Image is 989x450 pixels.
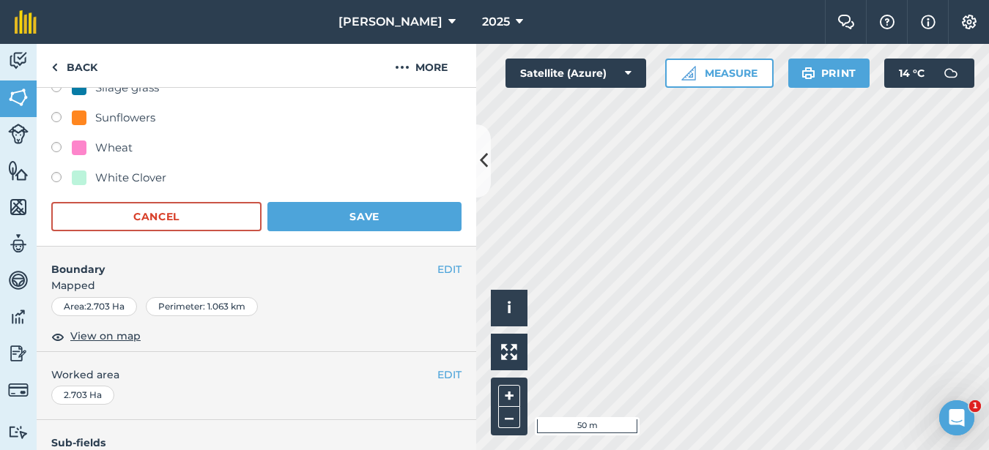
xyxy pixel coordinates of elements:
img: svg+xml;base64,PD94bWwgdmVyc2lvbj0iMS4wIiBlbmNvZGluZz0idXRmLTgiPz4KPCEtLSBHZW5lcmF0b3I6IEFkb2JlIE... [936,59,966,88]
iframe: Intercom live chat [939,400,974,435]
button: View on map [51,328,141,345]
img: svg+xml;base64,PD94bWwgdmVyc2lvbj0iMS4wIiBlbmNvZGluZz0idXRmLTgiPz4KPCEtLSBHZW5lcmF0b3I6IEFkb2JlIE... [8,233,29,255]
img: svg+xml;base64,PD94bWwgdmVyc2lvbj0iMS4wIiBlbmNvZGluZz0idXRmLTgiPz4KPCEtLSBHZW5lcmF0b3I6IEFkb2JlIE... [8,380,29,400]
button: Measure [665,59,774,88]
span: View on map [70,328,141,344]
button: Save [267,202,462,231]
img: A cog icon [960,15,978,29]
img: svg+xml;base64,PD94bWwgdmVyc2lvbj0iMS4wIiBlbmNvZGluZz0idXRmLTgiPz4KPCEtLSBHZW5lcmF0b3I6IEFkb2JlIE... [8,124,29,144]
img: A question mark icon [878,15,896,29]
img: svg+xml;base64,PD94bWwgdmVyc2lvbj0iMS4wIiBlbmNvZGluZz0idXRmLTgiPz4KPCEtLSBHZW5lcmF0b3I6IEFkb2JlIE... [8,306,29,328]
span: Mapped [37,277,476,293]
div: 2.703 Ha [51,386,114,405]
img: svg+xml;base64,PHN2ZyB4bWxucz0iaHR0cDovL3d3dy53My5vcmcvMjAwMC9zdmciIHdpZHRoPSI1NiIgaGVpZ2h0PSI2MC... [8,86,29,108]
button: More [366,44,476,87]
button: + [498,385,520,407]
div: Wheat [95,139,133,157]
img: svg+xml;base64,PHN2ZyB4bWxucz0iaHR0cDovL3d3dy53My5vcmcvMjAwMC9zdmciIHdpZHRoPSIxOCIgaGVpZ2h0PSIyNC... [51,328,64,345]
a: Back [37,44,112,87]
div: Area : 2.703 Ha [51,297,137,316]
button: – [498,407,520,428]
img: fieldmargin Logo [15,10,37,34]
span: i [507,299,511,317]
img: svg+xml;base64,PD94bWwgdmVyc2lvbj0iMS4wIiBlbmNvZGluZz0idXRmLTgiPz4KPCEtLSBHZW5lcmF0b3I6IEFkb2JlIE... [8,50,29,72]
button: Print [788,59,870,88]
img: svg+xml;base64,PD94bWwgdmVyc2lvbj0iMS4wIiBlbmNvZGluZz0idXRmLTgiPz4KPCEtLSBHZW5lcmF0b3I6IEFkb2JlIE... [8,342,29,364]
img: svg+xml;base64,PHN2ZyB4bWxucz0iaHR0cDovL3d3dy53My5vcmcvMjAwMC9zdmciIHdpZHRoPSIxNyIgaGVpZ2h0PSIxNy... [921,13,936,31]
img: Four arrows, one pointing top left, one top right, one bottom right and the last bottom left [501,344,517,360]
button: EDIT [437,367,462,383]
span: 2025 [482,13,510,31]
div: White Clover [95,169,166,187]
img: svg+xml;base64,PHN2ZyB4bWxucz0iaHR0cDovL3d3dy53My5vcmcvMjAwMC9zdmciIHdpZHRoPSI1NiIgaGVpZ2h0PSI2MC... [8,196,29,218]
button: 14 °C [884,59,974,88]
button: Satellite (Azure) [505,59,646,88]
img: svg+xml;base64,PD94bWwgdmVyc2lvbj0iMS4wIiBlbmNvZGluZz0idXRmLTgiPz4KPCEtLSBHZW5lcmF0b3I6IEFkb2JlIE... [8,269,29,291]
button: i [491,290,527,326]
div: Perimeter : 1.063 km [146,297,258,316]
button: Cancel [51,202,262,231]
button: EDIT [437,261,462,277]
span: [PERSON_NAME] [338,13,442,31]
h4: Boundary [37,247,437,277]
span: 14 ° C [899,59,925,88]
img: svg+xml;base64,PD94bWwgdmVyc2lvbj0iMS4wIiBlbmNvZGluZz0idXRmLTgiPz4KPCEtLSBHZW5lcmF0b3I6IEFkb2JlIE... [8,425,29,439]
div: Silage grass [95,79,159,97]
img: svg+xml;base64,PHN2ZyB4bWxucz0iaHR0cDovL3d3dy53My5vcmcvMjAwMC9zdmciIHdpZHRoPSIyMCIgaGVpZ2h0PSIyNC... [395,59,410,76]
span: Worked area [51,367,462,383]
img: svg+xml;base64,PHN2ZyB4bWxucz0iaHR0cDovL3d3dy53My5vcmcvMjAwMC9zdmciIHdpZHRoPSI1NiIgaGVpZ2h0PSI2MC... [8,160,29,181]
img: Ruler icon [681,66,696,80]
img: Two speech bubbles overlapping with the left bubble in the forefront [837,15,855,29]
img: svg+xml;base64,PHN2ZyB4bWxucz0iaHR0cDovL3d3dy53My5vcmcvMjAwMC9zdmciIHdpZHRoPSI5IiBoZWlnaHQ9IjI0Ii... [51,59,58,76]
span: 1 [969,400,981,412]
img: svg+xml;base64,PHN2ZyB4bWxucz0iaHR0cDovL3d3dy53My5vcmcvMjAwMC9zdmciIHdpZHRoPSIxOSIgaGVpZ2h0PSIyNC... [801,64,815,82]
div: Sunflowers [95,109,155,127]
